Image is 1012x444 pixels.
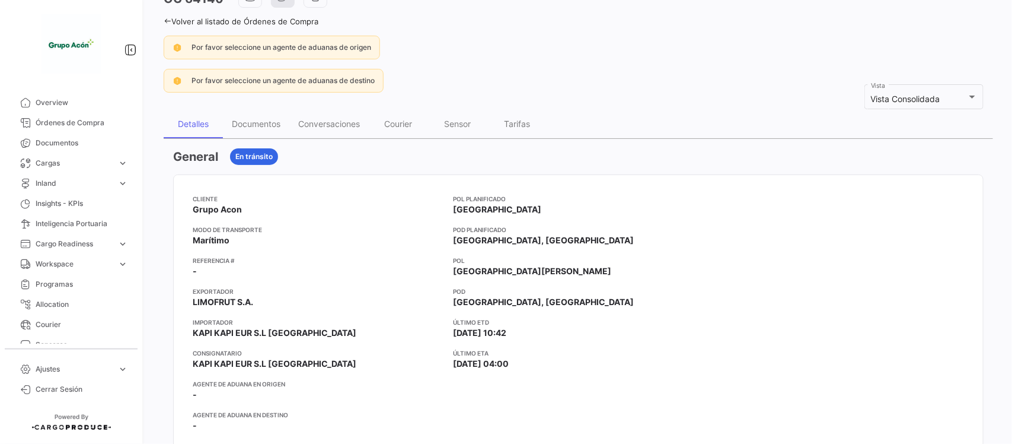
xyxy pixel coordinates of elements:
span: Workspace [36,259,113,269]
a: Documentos [9,133,133,153]
app-card-info-title: Cliente [193,194,443,204]
div: Tarifas [504,119,530,129]
app-card-info-title: POL Planificado [453,194,704,204]
span: Por favor seleccione un agente de aduanas de destino [191,76,375,85]
span: Inland [36,178,113,189]
app-card-info-title: POD [453,287,704,296]
span: Cargas [36,158,113,169]
span: expand_more [117,178,128,189]
span: LIMOFRUT S.A. [193,296,253,308]
app-card-info-title: Último ETA [453,348,704,358]
span: expand_more [117,259,128,269]
span: Programas [36,279,128,290]
a: Allocation [9,294,133,315]
span: expand_more [117,364,128,375]
span: [DATE] 04:00 [453,358,509,370]
a: Insights - KPIs [9,194,133,214]
span: [GEOGRAPHIC_DATA][PERSON_NAME] [453,265,611,277]
span: - [193,420,197,432]
span: - [193,389,197,401]
h3: General [173,148,218,165]
span: Por favor seleccione un agente de aduanas de origen [191,43,371,52]
div: Documentos [232,119,280,129]
span: Inteligencia Portuaria [36,218,128,229]
a: Courier [9,315,133,335]
app-card-info-title: Referencia # [193,256,443,265]
span: KAPI KAPI EUR S.L [GEOGRAPHIC_DATA] [193,358,356,370]
a: Órdenes de Compra [9,113,133,133]
span: [DATE] 10:42 [453,327,506,339]
a: Inteligencia Portuaria [9,214,133,234]
span: [GEOGRAPHIC_DATA] [453,204,541,215]
span: Marítimo [193,234,229,246]
span: Allocation [36,299,128,310]
span: KAPI KAPI EUR S.L [GEOGRAPHIC_DATA] [193,327,356,339]
span: Grupo Acon [193,204,242,215]
app-card-info-title: Agente de Aduana en Destino [193,410,443,420]
div: Conversaciones [298,119,360,129]
a: Overview [9,93,133,113]
app-card-info-title: Importador [193,318,443,327]
app-card-info-title: Consignatario [193,348,443,358]
span: [GEOGRAPHIC_DATA], [GEOGRAPHIC_DATA] [453,234,634,246]
app-card-info-title: Último ETD [453,318,704,327]
span: Cerrar Sesión [36,384,128,395]
app-card-info-title: Modo de Transporte [193,225,443,234]
span: En tránsito [235,151,273,162]
span: Órdenes de Compra [36,118,128,128]
app-card-info-title: POD Planificado [453,225,704,234]
app-card-info-title: Exportador [193,287,443,296]
span: Courier [36,319,128,330]
div: Detalles [178,119,209,129]
span: Cargo Readiness [36,239,113,249]
div: Courier [385,119,413,129]
span: Vista Consolidada [871,94,940,104]
span: Ajustes [36,364,113,375]
span: - [193,265,197,277]
app-card-info-title: POL [453,256,704,265]
span: expand_more [117,239,128,249]
a: Volver al listado de Órdenes de Compra [164,17,318,26]
span: [GEOGRAPHIC_DATA], [GEOGRAPHIC_DATA] [453,296,634,308]
span: Overview [36,97,128,108]
span: Sensores [36,340,128,350]
span: Insights - KPIs [36,198,128,209]
div: Sensor [445,119,471,129]
a: Programas [9,274,133,294]
span: expand_more [117,158,128,169]
a: Sensores [9,335,133,355]
app-card-info-title: Agente de Aduana en Origen [193,379,443,389]
img: 1f3d66c5-6a2d-4a07-a58d-3a8e9bbc88ff.jpeg [41,14,101,74]
span: Documentos [36,138,128,148]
